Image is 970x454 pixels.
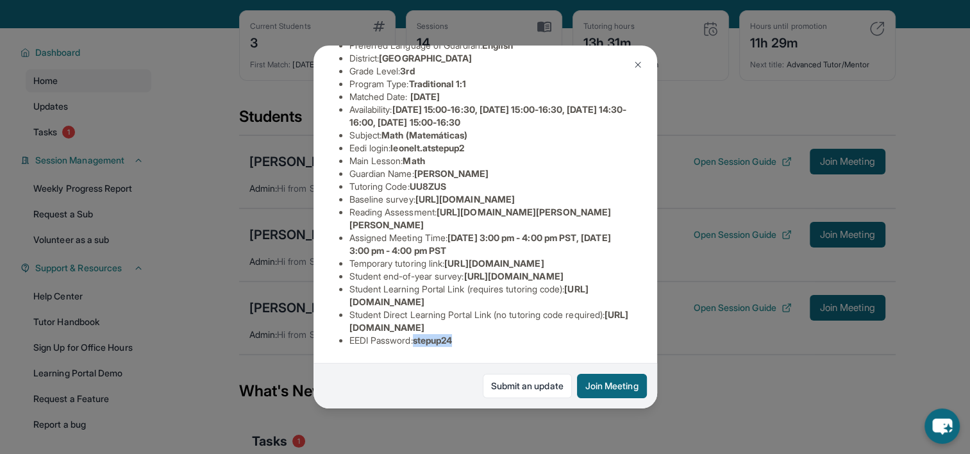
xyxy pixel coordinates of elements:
li: Student Direct Learning Portal Link (no tutoring code required) : [349,308,631,334]
span: UU8ZUS [410,181,446,192]
img: Close Icon [633,60,643,70]
span: leonelt.atstepup2 [390,142,464,153]
li: Grade Level: [349,65,631,78]
li: Preferred Language of Guardian: [349,39,631,52]
li: Assigned Meeting Time : [349,231,631,257]
li: Reading Assessment : [349,206,631,231]
span: English [482,40,514,51]
li: District: [349,52,631,65]
button: Join Meeting [577,374,647,398]
li: Baseline survey : [349,193,631,206]
span: [DATE] [410,91,440,102]
span: [URL][DOMAIN_NAME][PERSON_NAME][PERSON_NAME] [349,206,612,230]
a: Submit an update [483,374,572,398]
span: Math (Matemáticas) [381,130,467,140]
li: Main Lesson : [349,155,631,167]
li: EEDI Password : [349,334,631,347]
span: stepup24 [413,335,453,346]
li: Student Learning Portal Link (requires tutoring code) : [349,283,631,308]
button: chat-button [924,408,960,444]
li: Program Type: [349,78,631,90]
span: [URL][DOMAIN_NAME] [415,194,515,205]
li: Guardian Name : [349,167,631,180]
li: Availability: [349,103,631,129]
span: [URL][DOMAIN_NAME] [444,258,544,269]
li: Eedi login : [349,142,631,155]
span: [GEOGRAPHIC_DATA] [379,53,472,63]
span: [DATE] 3:00 pm - 4:00 pm PST, [DATE] 3:00 pm - 4:00 pm PST [349,232,611,256]
span: [URL][DOMAIN_NAME] [464,271,563,282]
li: Tutoring Code : [349,180,631,193]
li: Subject : [349,129,631,142]
span: [PERSON_NAME] [414,168,489,179]
span: [DATE] 15:00-16:30, [DATE] 15:00-16:30, [DATE] 14:30-16:00, [DATE] 15:00-16:30 [349,104,627,128]
li: Matched Date: [349,90,631,103]
li: Temporary tutoring link : [349,257,631,270]
span: Traditional 1:1 [408,78,466,89]
span: Math [403,155,424,166]
span: 3rd [400,65,414,76]
li: Student end-of-year survey : [349,270,631,283]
